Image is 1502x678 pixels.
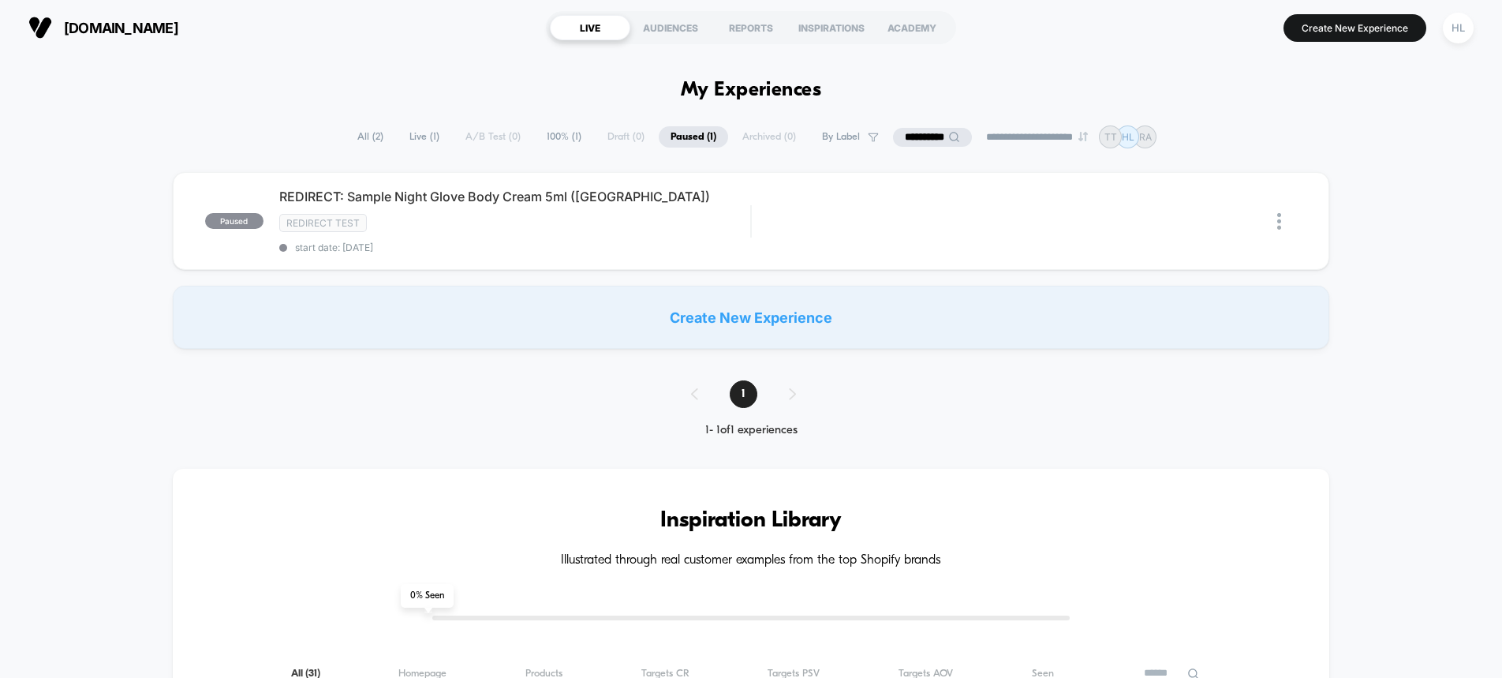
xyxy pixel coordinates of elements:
[279,189,750,204] span: REDIRECT: Sample Night Glove Body Cream 5ml ([GEOGRAPHIC_DATA])
[346,126,395,148] span: All ( 2 )
[64,20,178,36] span: [DOMAIN_NAME]
[675,424,828,437] div: 1 - 1 of 1 experiences
[28,16,52,39] img: Visually logo
[550,15,630,40] div: LIVE
[401,584,454,608] span: 0 % Seen
[659,126,728,148] span: Paused ( 1 )
[711,15,791,40] div: REPORTS
[1443,13,1474,43] div: HL
[1104,131,1117,143] p: TT
[1078,132,1088,141] img: end
[279,242,750,253] span: start date: [DATE]
[630,15,711,40] div: AUDIENCES
[1283,14,1426,42] button: Create New Experience
[681,79,822,102] h1: My Experiences
[1277,213,1281,230] img: close
[173,286,1329,349] div: Create New Experience
[1139,131,1152,143] p: RA
[535,126,593,148] span: 100% ( 1 )
[220,553,1282,568] h4: Illustrated through real customer examples from the top Shopify brands
[1122,131,1134,143] p: HL
[398,126,451,148] span: Live ( 1 )
[791,15,872,40] div: INSPIRATIONS
[730,380,757,408] span: 1
[205,213,263,229] span: paused
[1438,12,1478,44] button: HL
[822,131,860,143] span: By Label
[24,15,183,40] button: [DOMAIN_NAME]
[872,15,952,40] div: ACADEMY
[279,214,367,232] span: Redirect Test
[220,508,1282,534] h3: Inspiration Library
